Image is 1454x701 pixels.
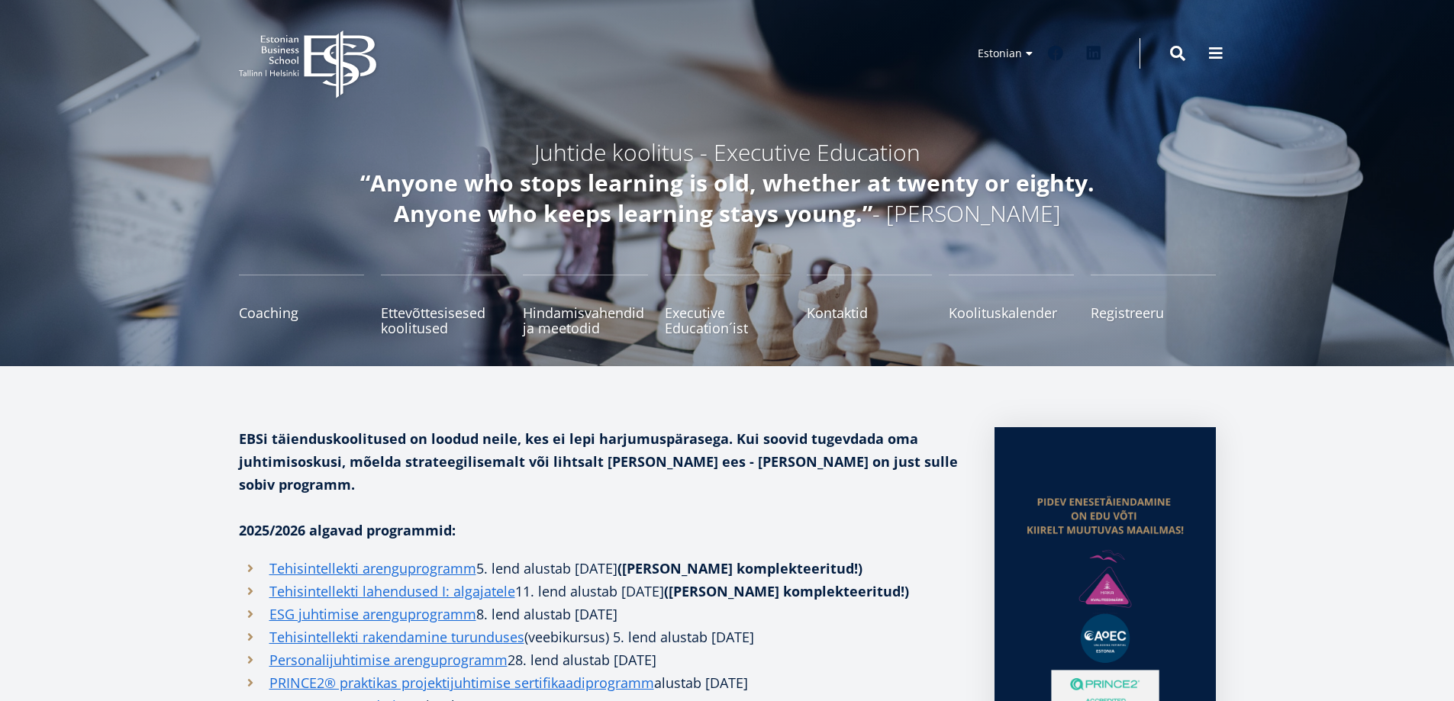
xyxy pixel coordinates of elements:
h5: Juhtide koolitus - Executive Education [323,137,1132,168]
span: Executive Education´ist [665,305,790,336]
strong: ([PERSON_NAME] komplekteeritud!) [664,582,909,600]
strong: ([PERSON_NAME] komplekteeritud!) [617,559,862,577]
a: Linkedin [1078,38,1109,69]
a: Koolituskalender [949,275,1074,336]
span: Coaching [239,305,364,320]
a: Tehisintellekti rakendamine turunduses [269,625,524,648]
a: Tehisintellekti arenguprogramm [269,557,476,580]
strong: 2025/2026 algavad programmid: [239,521,456,539]
span: Kontaktid [807,305,932,320]
li: alustab [DATE] [239,671,964,694]
span: Ettevõttesisesed koolitused [381,305,506,336]
li: (veebikursus) 5. lend alustab [DATE] [239,625,964,648]
a: Coaching [239,275,364,336]
a: Personalijuhtimise arenguprogramm [269,648,508,671]
a: Tehisintellekti lahendused I: algajatele [269,580,515,603]
h5: - [PERSON_NAME] [323,168,1132,229]
li: 28. lend alustab [DATE] [239,648,964,671]
a: Facebook [1040,38,1071,69]
a: PRINCE2® praktikas projektijuhtimise sertifikaadiprogramm [269,671,654,694]
a: Kontaktid [807,275,932,336]
em: “Anyone who stops learning is old, whether at twenty or eighty. Anyone who keeps learning stays y... [360,167,1095,229]
a: Registreeru [1091,275,1216,336]
a: Executive Education´ist [665,275,790,336]
span: Koolituskalender [949,305,1074,320]
a: Hindamisvahendid ja meetodid [523,275,648,336]
a: Ettevõttesisesed koolitused [381,275,506,336]
li: 11. lend alustab [DATE] [239,580,964,603]
li: 8. lend alustab [DATE] [239,603,964,625]
span: Hindamisvahendid ja meetodid [523,305,648,336]
a: ESG juhtimise arenguprogramm [269,603,476,625]
span: Registreeru [1091,305,1216,320]
li: 5. lend alustab [DATE] [239,557,964,580]
strong: EBSi täienduskoolitused on loodud neile, kes ei lepi harjumuspärasega. Kui soovid tugevdada oma j... [239,429,958,494]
